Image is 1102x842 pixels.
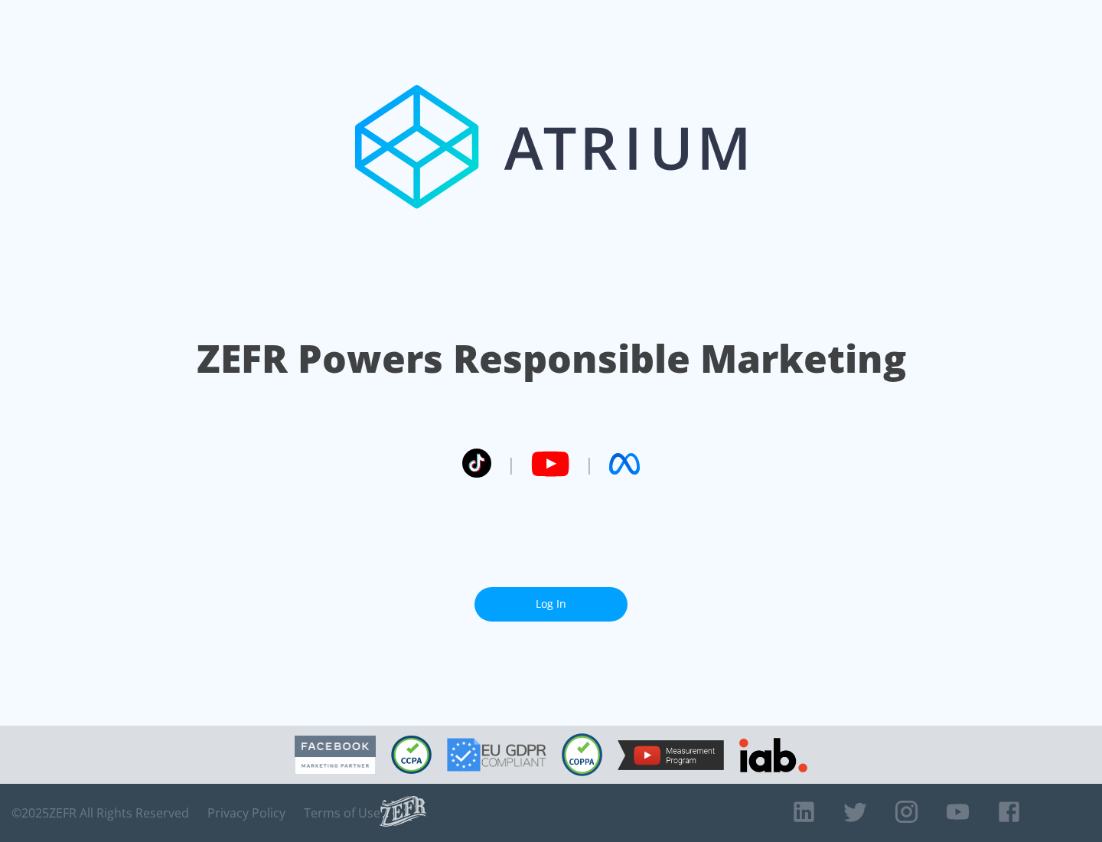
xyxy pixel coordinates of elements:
img: GDPR Compliant [447,738,546,772]
span: | [585,452,594,475]
img: CCPA Compliant [391,736,432,774]
img: COPPA Compliant [562,733,602,776]
span: | [507,452,516,475]
span: © 2025 ZEFR All Rights Reserved [11,805,189,821]
a: Terms of Use [304,805,380,821]
img: Facebook Marketing Partner [295,736,376,775]
img: YouTube Measurement Program [618,740,724,770]
h1: ZEFR Powers Responsible Marketing [197,332,906,385]
a: Privacy Policy [207,805,285,821]
img: IAB [739,738,807,772]
a: Log In [474,587,628,622]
